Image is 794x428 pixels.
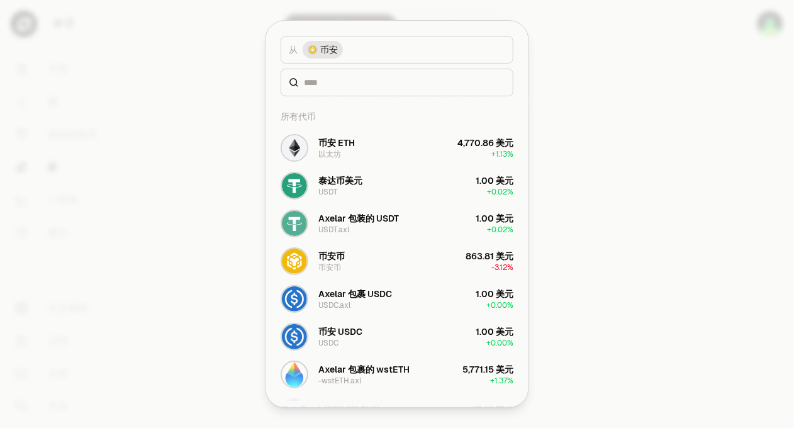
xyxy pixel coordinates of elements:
img: USDT 标志 [282,173,307,198]
button: USDC 徽标币安 USDCUSDC1.00 美元+0.00% [273,318,521,356]
font: 币安 [320,44,338,55]
font: 1.13% [496,149,513,159]
font: + [486,300,491,310]
img: LINK 徽标 [282,400,307,425]
font: 0.00% [491,338,513,348]
font: 1.00 美元 [476,213,513,224]
button: USDC.axl 标志Axelar 包裹 USDCUSDC.axl1.00 美元+0.00% [273,280,521,318]
font: + [491,149,496,159]
font: 0.02% [491,187,513,197]
font: 863.81 美元 [466,251,513,262]
font: Axelar 包装的 USDT [318,213,399,224]
img: USDC 徽标 [282,324,307,349]
img: 币安标志 [308,45,318,55]
font: 5,771.15 美元 [462,364,513,375]
font: + [486,338,491,348]
font: 4,770.86 美元 [457,137,513,149]
button: ETH 徽标币安 ETH以太坊4,770.86 美元+1.13% [273,129,521,167]
button: 从币安标志币安 [281,36,513,64]
font: Axelar 包裹的 wstETH [318,364,410,375]
font: 币安币 [318,251,345,262]
font: 1.00 美元 [476,288,513,300]
font: + [487,225,491,235]
font: 币安 ETH [318,137,355,149]
img: BNB 标志 [282,249,307,274]
font: 1.00 美元 [476,326,513,337]
img: USDT.axl 标志 [282,211,307,236]
font: 1.37% [495,376,513,386]
img: USDC.axl 标志 [282,286,307,312]
font: USDT.axl [318,225,349,235]
font: Axelar 包裹 USDC [318,288,392,300]
font: 以太坊 [318,149,341,159]
font: ChainLink 代币 [318,402,379,413]
font: -3.12% [491,262,513,273]
font: USDT [318,187,338,197]
font: 1.00 美元 [476,175,513,186]
font: 0.02% [491,225,513,235]
font: 所有代币 [281,111,316,122]
font: + [490,376,495,386]
font: -wstETH.axl [318,376,361,386]
font: 25.74 美元 [471,402,513,413]
font: 币安 USDC [318,326,362,337]
font: USDC [318,338,338,348]
font: 泰达币美元 [318,175,362,186]
font: 0.00% [491,300,513,310]
button: -wstETH.axl 徽标Axelar 包裹的 wstETH-wstETH.axl5,771.15 美元+1.37% [273,356,521,393]
button: USDT.axl 标志Axelar 包装的 USDTUSDT.axl1.00 美元+0.02% [273,205,521,242]
font: 从 [289,44,298,55]
img: -wstETH.axl 徽标 [282,362,307,387]
font: + [487,187,491,197]
img: ETH 徽标 [282,135,307,160]
font: USDC.axl [318,300,350,310]
font: 币安币 [318,262,341,273]
button: USDT 标志泰达币美元USDT1.00 美元+0.02% [273,167,521,205]
button: BNB 标志币安币币安币863.81 美元-3.12% [273,242,521,280]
